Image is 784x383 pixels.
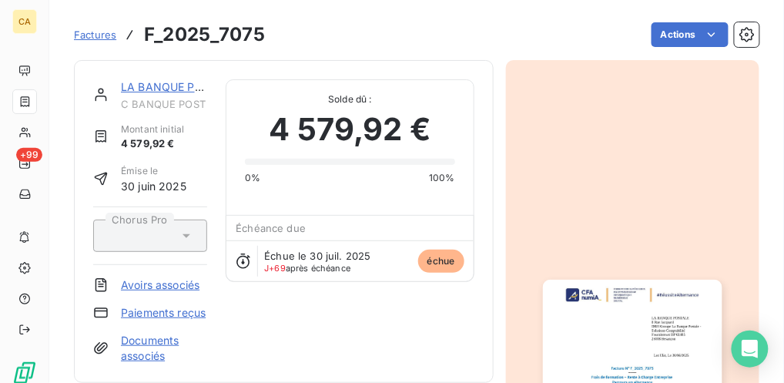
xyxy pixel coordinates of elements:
span: échue [418,250,464,273]
span: 100% [429,171,455,185]
div: Open Intercom Messenger [732,331,769,368]
span: Montant initial [121,123,184,136]
span: 4 579,92 € [121,136,184,152]
span: Émise le [121,164,186,178]
div: CA [12,9,37,34]
span: Échéance due [236,222,306,234]
span: Factures [74,29,116,41]
a: LA BANQUE POSTALE [121,80,237,93]
h3: F_2025_7075 [144,21,265,49]
span: J+69 [264,263,286,274]
a: Documents associés [121,333,207,364]
button: Actions [652,22,729,47]
span: après échéance [264,264,350,273]
span: Solde dû : [245,92,454,106]
span: C BANQUE POST [121,98,207,110]
span: +99 [16,148,42,162]
span: 0% [245,171,260,185]
span: 4 579,92 € [270,106,431,153]
a: Avoirs associés [121,277,199,293]
span: Échue le 30 juil. 2025 [264,250,370,262]
a: Paiements reçus [121,305,206,321]
span: 30 juin 2025 [121,178,186,194]
a: Factures [74,27,116,42]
